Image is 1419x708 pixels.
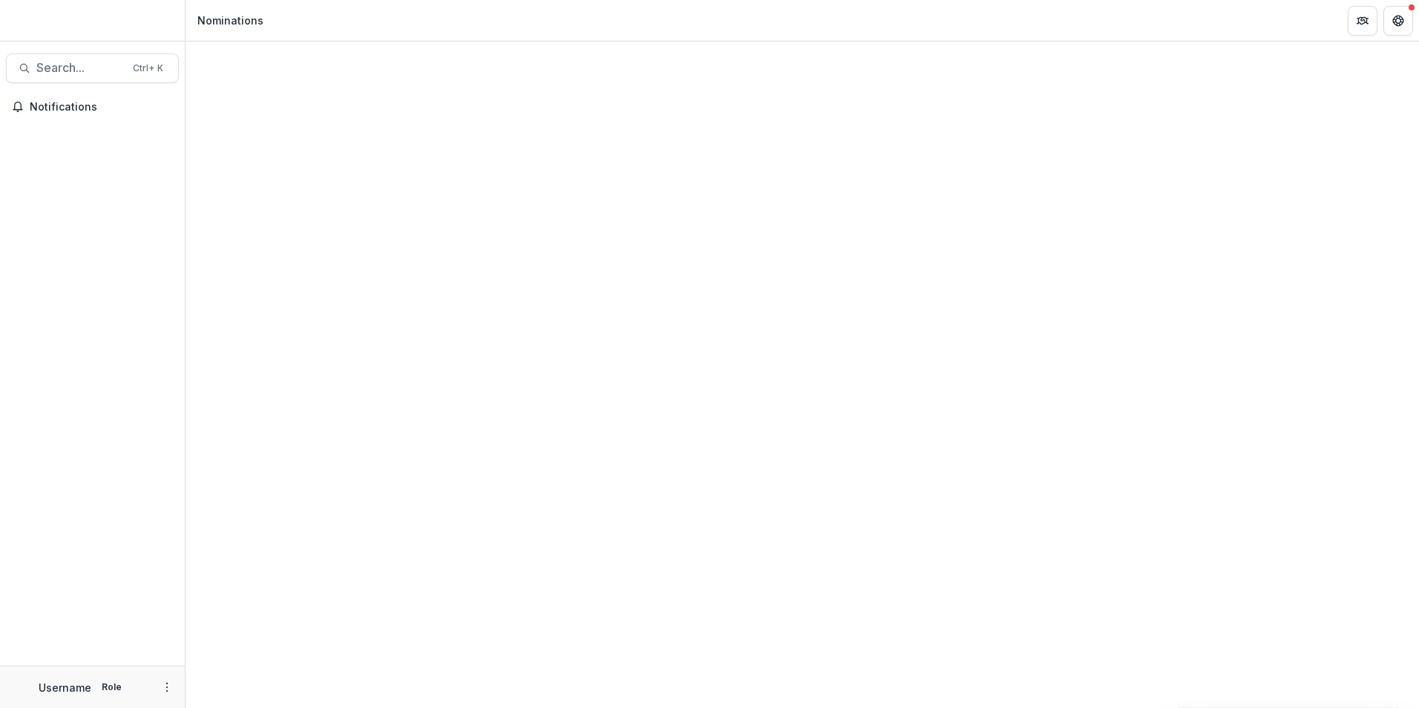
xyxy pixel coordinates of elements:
[1348,6,1377,36] button: Partners
[1383,6,1413,36] button: Get Help
[30,101,173,114] span: Notifications
[191,10,269,31] nav: breadcrumb
[6,95,179,119] button: Notifications
[158,678,176,696] button: More
[6,53,179,83] button: Search...
[130,60,166,76] div: Ctrl + K
[197,13,263,28] div: Nominations
[39,680,91,695] p: Username
[97,681,126,694] p: Role
[36,61,124,75] span: Search...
